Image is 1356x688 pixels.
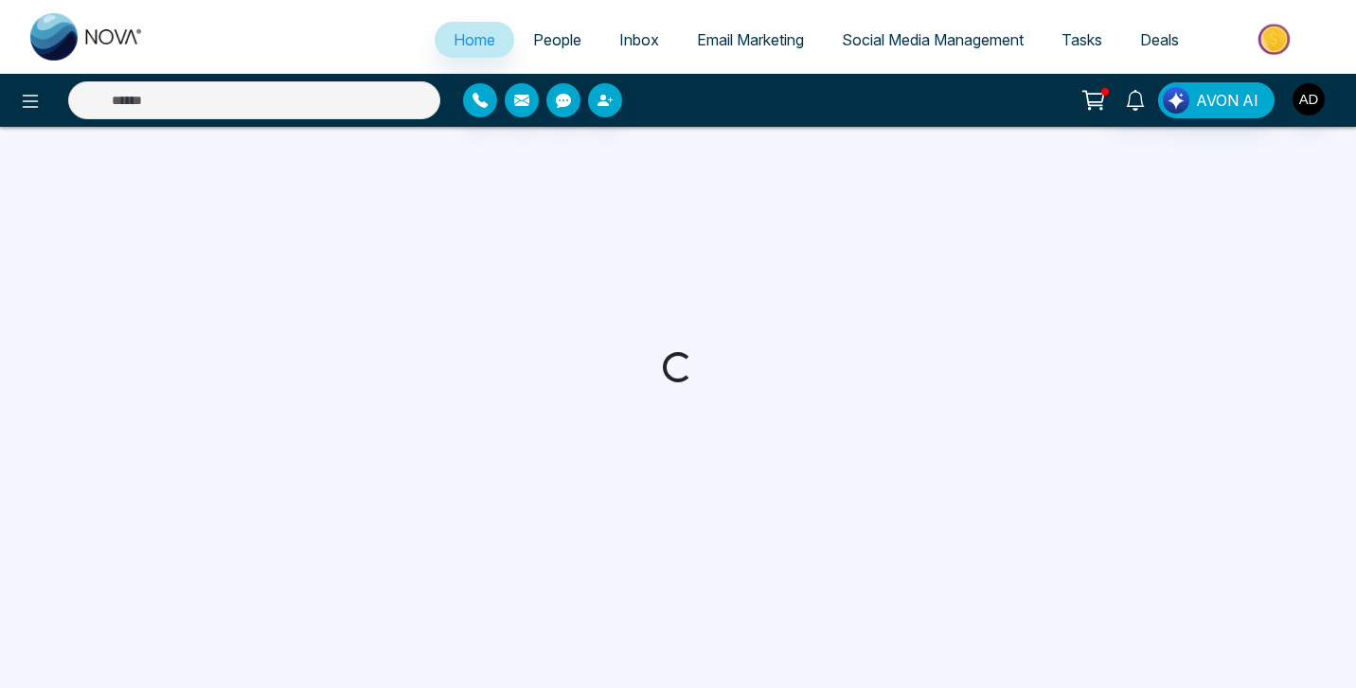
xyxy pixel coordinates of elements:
span: Home [454,30,495,49]
span: Inbox [619,30,659,49]
img: Lead Flow [1163,87,1189,114]
a: Email Marketing [678,22,823,58]
span: Email Marketing [697,30,804,49]
a: Home [435,22,514,58]
span: Tasks [1062,30,1102,49]
a: Deals [1121,22,1198,58]
span: Deals [1140,30,1179,49]
img: Market-place.gif [1207,18,1345,61]
a: People [514,22,600,58]
a: Inbox [600,22,678,58]
button: AVON AI [1158,82,1275,118]
span: AVON AI [1196,89,1258,112]
span: People [533,30,581,49]
a: Tasks [1043,22,1121,58]
a: Social Media Management [823,22,1043,58]
img: Nova CRM Logo [30,13,144,61]
span: Social Media Management [842,30,1024,49]
img: User Avatar [1293,83,1325,115]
